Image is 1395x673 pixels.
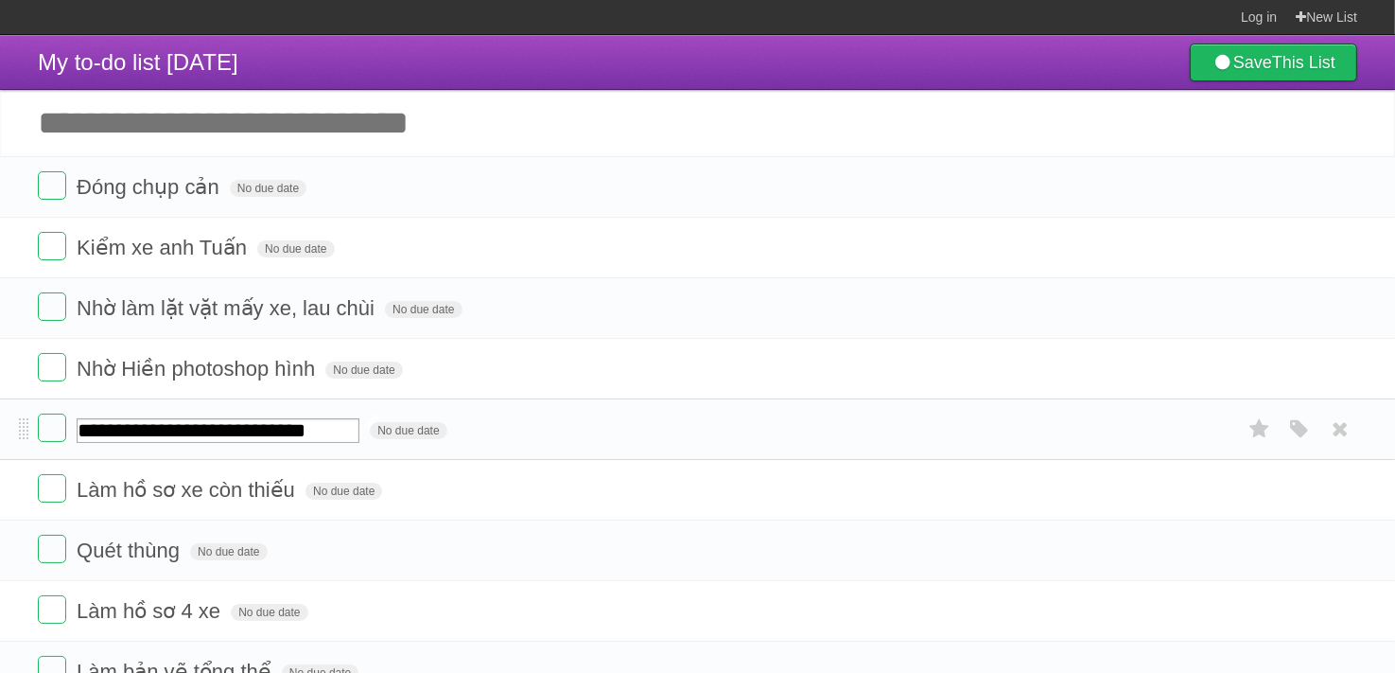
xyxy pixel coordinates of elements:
[1272,53,1335,72] b: This List
[305,483,382,500] span: No due date
[190,543,267,560] span: No due date
[1242,414,1278,445] label: Star task
[38,474,66,503] label: Done
[370,422,446,439] span: No due date
[38,292,66,321] label: Done
[38,171,66,200] label: Done
[77,357,320,381] span: Nhờ Hiền photoshop hình
[38,353,66,381] label: Done
[257,240,334,257] span: No due date
[1190,44,1357,81] a: SaveThis List
[38,414,66,442] label: Done
[38,49,238,75] span: My to-do list [DATE]
[77,539,184,562] span: Quét thùng
[77,236,252,259] span: Kiểm xe anh Tuấn
[38,535,66,563] label: Done
[38,232,66,260] label: Done
[77,296,379,320] span: Nhờ làm lặt vặt mấy xe, lau chùi
[230,180,306,197] span: No due date
[77,175,224,199] span: Đóng chụp cản
[77,599,225,623] span: Làm hồ sơ 4 xe
[38,595,66,624] label: Done
[77,478,300,502] span: Làm hồ sơ xe còn thiếu
[385,301,462,318] span: No due date
[231,604,307,621] span: No due date
[325,362,402,379] span: No due date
